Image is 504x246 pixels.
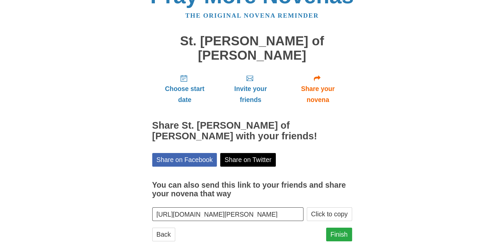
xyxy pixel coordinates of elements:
a: Share on Facebook [152,153,217,167]
span: Choose start date [159,83,211,105]
span: Invite your friends [224,83,277,105]
a: Share your novena [284,69,352,109]
a: Back [152,228,175,241]
h2: Share St. [PERSON_NAME] of [PERSON_NAME] with your friends! [152,120,352,142]
span: Share your novena [290,83,345,105]
a: Choose start date [152,69,218,109]
a: Finish [326,228,352,241]
a: The original novena reminder [185,12,319,19]
h1: St. [PERSON_NAME] of [PERSON_NAME] [152,34,352,62]
a: Share on Twitter [220,153,276,167]
button: Click to copy [307,207,352,221]
a: Invite your friends [217,69,283,109]
h3: You can also send this link to your friends and share your novena that way [152,181,352,198]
